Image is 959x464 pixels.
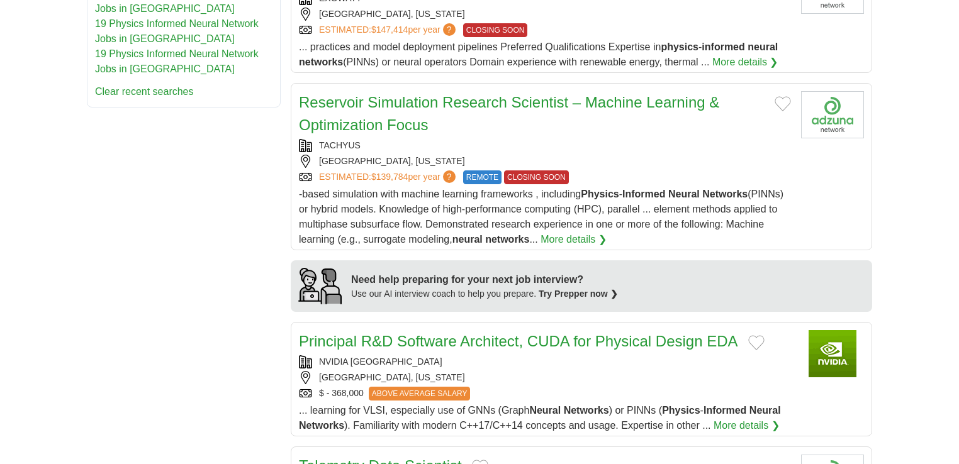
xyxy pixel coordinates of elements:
span: CLOSING SOON [463,23,528,37]
a: More details ❯ [712,55,778,70]
a: Try Prepper now ❯ [539,289,618,299]
button: Add to favorite jobs [748,335,765,350]
strong: networks [299,57,343,67]
span: ? [443,170,456,183]
span: $147,414 [371,25,408,35]
a: NVIDIA [GEOGRAPHIC_DATA] [319,356,442,367]
a: More details ❯ [541,232,607,247]
strong: neural [748,41,778,52]
span: ... practices and model deployment pipelines Preferred Qualifications Expertise in - (PINNs) or n... [299,41,778,67]
span: ? [443,23,456,36]
strong: informed [702,41,744,52]
div: [GEOGRAPHIC_DATA], [US_STATE] [299,155,791,168]
a: 19 Physics Informed Neural Network Jobs in [GEOGRAPHIC_DATA] [95,48,259,74]
a: 19 Physics Informed Neural Network Jobs in [GEOGRAPHIC_DATA] [95,18,259,44]
strong: Neural [668,189,700,199]
a: Principal R&D Software Architect, CUDA for Physical Design EDA [299,333,738,350]
button: Add to favorite jobs [775,96,791,111]
strong: Neural [529,405,561,416]
div: TACHYUS [299,139,791,152]
strong: Networks [299,420,344,431]
span: REMOTE [463,170,502,184]
strong: physics [661,41,698,52]
span: ABOVE AVERAGE SALARY [369,387,471,400]
strong: networks [485,234,529,245]
span: CLOSING SOON [504,170,569,184]
div: Need help preparing for your next job interview? [351,272,618,287]
span: -based simulation with machine learning frameworks , including - (PINNs) or hybrid models. Knowle... [299,189,783,245]
strong: Networks [702,189,748,199]
strong: Networks [564,405,609,416]
strong: Physics [662,405,700,416]
strong: Neural [749,405,781,416]
a: ESTIMATED:$139,784per year? [319,170,458,184]
img: Nvidia logo [801,330,864,377]
span: ... learning for VLSI, especially use of GNNs (Graph ) or PINNs ( - ). Familiarity with modern C+... [299,405,781,431]
a: More details ❯ [714,418,780,433]
a: Reservoir Simulation Research Scientist – Machine Learning & Optimization Focus [299,94,719,133]
a: Clear recent searches [95,86,194,97]
div: $ - 368,000 [299,387,791,400]
div: [GEOGRAPHIC_DATA], [US_STATE] [299,371,791,384]
div: [GEOGRAPHIC_DATA], [US_STATE] [299,8,791,21]
a: ESTIMATED:$147,414per year? [319,23,458,37]
strong: Physics [581,189,619,199]
strong: neural [452,234,483,245]
strong: Informed [622,189,665,199]
img: Company logo [801,91,864,138]
span: $139,784 [371,172,408,182]
div: Use our AI interview coach to help you prepare. [351,287,618,301]
strong: Informed [704,405,746,416]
